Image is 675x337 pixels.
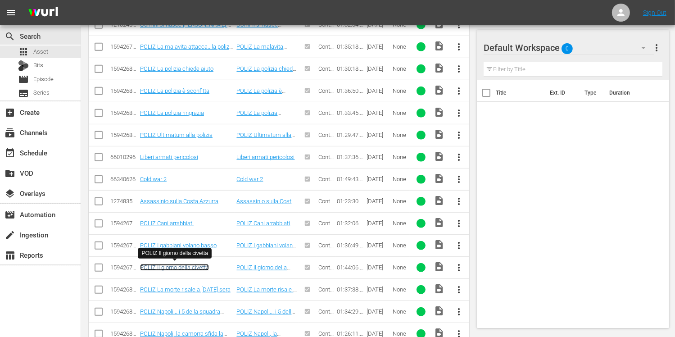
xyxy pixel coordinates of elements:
span: Asset [18,46,29,57]
span: more_vert [454,64,465,74]
span: Create [5,107,15,118]
span: more_vert [454,196,465,207]
span: Video [434,151,444,162]
div: [DATE] [367,242,390,249]
span: Series [18,88,29,99]
div: None [393,264,408,271]
span: more_vert [454,218,465,229]
div: None [393,65,408,72]
button: more_vert [448,146,470,168]
th: Title [496,80,544,105]
div: 127483557 [110,198,137,205]
a: POLIZ La morte risale a [DATE] sera [236,286,297,300]
span: Content [318,132,334,145]
div: 159426803 [110,87,137,94]
button: more_vert [448,168,470,190]
div: [DATE] [367,43,390,50]
span: Content [318,154,334,167]
a: POLIZ Il giorno della civetta [236,264,290,278]
div: None [393,154,408,160]
a: POLIZ Napoli... i 5 della squadra speciale [140,308,224,322]
a: POLIZ La polizia ringrazia [140,109,204,116]
div: 01:36:50.405 [337,87,364,94]
div: 01:32:06.321 [337,220,364,227]
th: Duration [604,80,658,105]
div: [DATE] [367,286,390,293]
div: 01:34:29.564 [337,308,364,315]
a: POLIZ Ultimatum alla polizia [140,132,213,138]
div: None [393,220,408,227]
span: more_vert [652,42,662,53]
span: Content [318,109,334,123]
span: Video [434,239,444,250]
div: 01:30:18.847 [337,65,364,72]
div: [DATE] [367,330,390,337]
button: more_vert [448,102,470,124]
a: POLIZ La morte risale a [DATE] sera [140,286,231,293]
button: more_vert [448,213,470,234]
span: Video [434,283,444,294]
span: Video [434,173,444,184]
div: None [393,87,408,94]
span: Ingestion [5,230,15,241]
div: None [393,198,408,205]
span: Content [318,220,334,233]
div: 01:35:18.479 [337,43,364,50]
span: more_vert [454,86,465,96]
div: None [393,330,408,337]
span: Episode [33,75,54,84]
div: 01:37:38.090 [337,286,364,293]
button: more_vert [448,257,470,278]
span: Video [434,305,444,316]
span: more_vert [454,152,465,163]
div: [DATE] [367,132,390,138]
span: Video [434,217,444,228]
span: Series [33,88,50,97]
a: POLIZ Ultimatum alla polizia [236,132,295,145]
span: Episode [18,74,29,85]
a: Cold war 2 [236,176,263,182]
span: Automation [5,209,15,220]
div: Default Workspace [484,35,654,60]
span: Bits [33,61,43,70]
a: POLIZ La polizia è sconfitta [140,87,209,94]
th: Type [580,80,604,105]
div: None [393,242,408,249]
div: [DATE] [367,220,390,227]
div: 66010296 [110,154,137,160]
div: 01:23:30.752 [337,198,364,205]
div: [DATE] [367,154,390,160]
span: Content [318,87,334,101]
span: Overlays [5,188,15,199]
div: None [393,308,408,315]
a: POLIZ La polizia ringrazia [236,109,281,123]
a: POLIZ Il giorno della civetta [140,264,209,271]
span: Content [318,65,334,79]
span: more_vert [454,306,465,317]
span: more_vert [454,41,465,52]
a: POLIZ La malavita attacca...la polizia risponde! [236,43,287,64]
a: POLIZ I gabbiani volano basso [140,242,217,249]
span: menu [5,7,16,18]
a: POLIZ I gabbiani volano basso [236,242,296,255]
a: Assassinio sulla Costa Azzurra [140,198,218,205]
div: [DATE] [367,176,390,182]
span: more_vert [454,130,465,141]
div: 01:36:49.070 [337,242,364,249]
div: 159426805 [110,109,137,116]
div: 159426818 [110,132,137,138]
div: [DATE] [367,109,390,116]
span: more_vert [454,108,465,118]
a: POLIZ Cani arrabbiati [236,220,290,227]
span: Reports [5,250,15,261]
div: 66340626 [110,176,137,182]
button: more_vert [448,124,470,146]
div: None [393,286,408,293]
span: Video [434,85,444,96]
a: Assassinio sulla Costa Azzurra [236,198,295,211]
span: Content [318,308,334,322]
a: POLIZ La polizia chiede aiuto [236,65,296,79]
span: Content [318,198,334,211]
span: Search [5,31,15,42]
a: Liberi armati pericolosi [236,154,294,160]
